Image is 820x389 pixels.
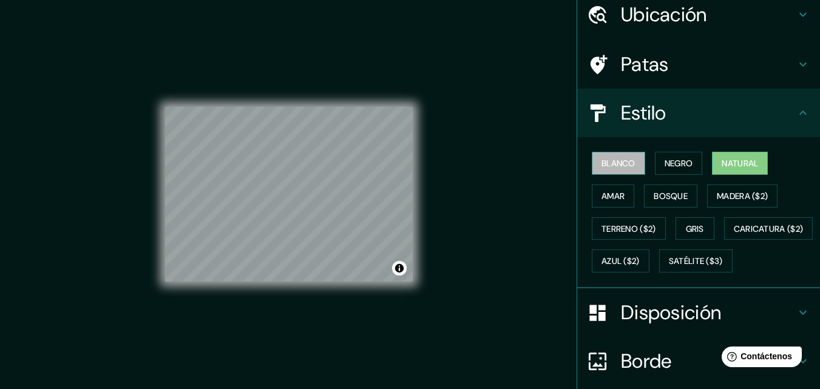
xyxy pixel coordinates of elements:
iframe: Lanzador de widgets de ayuda [712,342,807,376]
button: Blanco [592,152,645,175]
div: Borde [577,337,820,385]
button: Caricatura ($2) [724,217,813,240]
font: Gris [686,223,704,234]
font: Madera ($2) [717,191,768,201]
font: Disposición [621,300,721,325]
font: Blanco [601,158,635,169]
font: Natural [722,158,758,169]
button: Natural [712,152,768,175]
button: Bosque [644,184,697,208]
button: Activar o desactivar atribución [392,261,407,276]
font: Estilo [621,100,666,126]
div: Disposición [577,288,820,337]
button: Negro [655,152,703,175]
font: Patas [621,52,669,77]
button: Azul ($2) [592,249,649,272]
button: Madera ($2) [707,184,778,208]
button: Gris [676,217,714,240]
font: Caricatura ($2) [734,223,804,234]
font: Borde [621,348,672,374]
font: Negro [665,158,693,169]
font: Terreno ($2) [601,223,656,234]
font: Amar [601,191,625,201]
button: Terreno ($2) [592,217,666,240]
button: Satélite ($3) [659,249,733,272]
div: Patas [577,40,820,89]
font: Azul ($2) [601,256,640,267]
div: Estilo [577,89,820,137]
font: Bosque [654,191,688,201]
button: Amar [592,184,634,208]
canvas: Mapa [165,107,413,282]
font: Satélite ($3) [669,256,723,267]
font: Ubicación [621,2,707,27]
